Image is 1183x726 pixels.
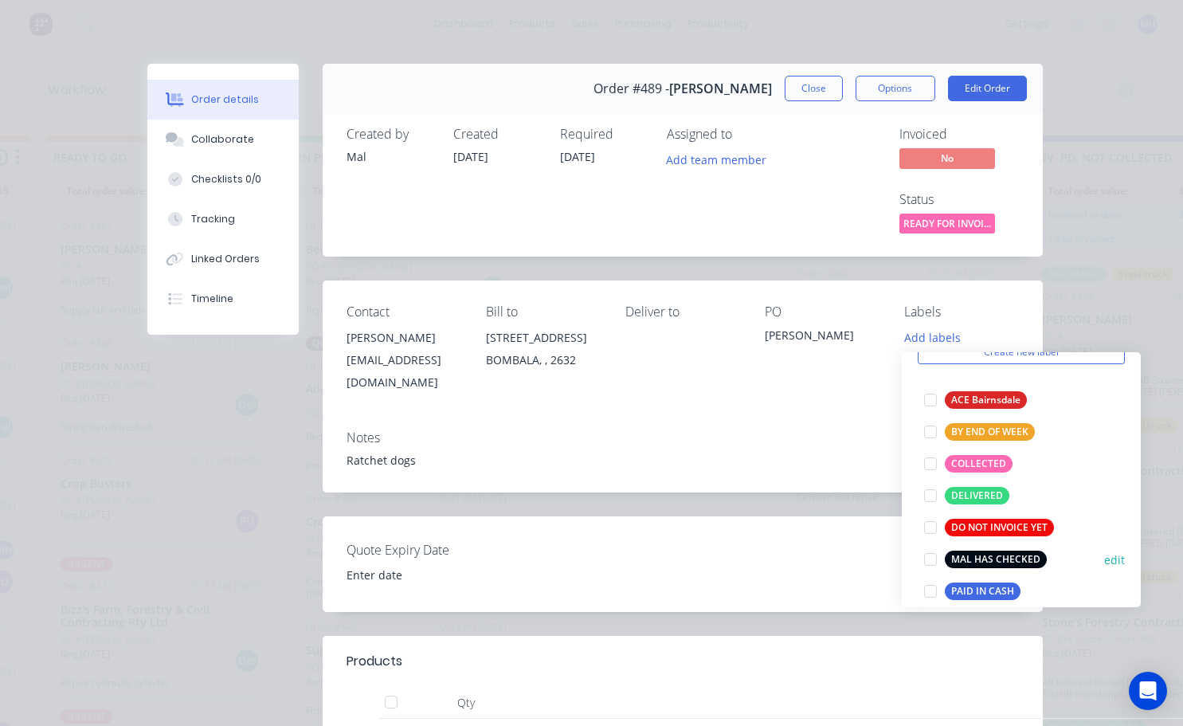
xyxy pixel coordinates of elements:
div: Invoiced [899,127,1019,142]
div: Checklists 0/0 [191,172,261,186]
button: Edit Order [948,76,1027,101]
button: Options [856,76,935,101]
div: DELIVERED [945,487,1009,504]
div: Linked Orders [191,252,260,266]
button: Timeline [147,279,299,319]
button: Add team member [667,148,775,170]
button: Collaborate [147,120,299,159]
div: Mal [347,148,434,165]
span: [DATE] [453,149,488,164]
button: Checklists 0/0 [147,159,299,199]
button: Linked Orders [147,239,299,279]
label: Quote Expiry Date [347,540,546,559]
button: Create new label [918,340,1125,364]
button: MAL HAS CHECKED [918,548,1053,571]
div: Collaborate [191,132,254,147]
input: Enter date [335,563,534,587]
button: Add team member [657,148,774,170]
div: ACE Bairnsdale [945,391,1027,409]
div: Open Intercom Messenger [1129,672,1167,710]
div: DO NOT INVOICE YET [945,519,1054,536]
div: [PERSON_NAME] [765,327,879,349]
button: BY END OF WEEK [918,421,1041,443]
div: Status [899,192,1019,207]
div: Deliver to [625,304,739,320]
span: [DATE] [560,149,595,164]
button: PAID IN CASH [918,580,1027,602]
div: Ratchet dogs [347,452,1019,469]
span: READY FOR INVOI... [899,214,995,233]
div: [STREET_ADDRESS] [486,327,600,349]
div: BOMBALA, , 2632 [486,349,600,371]
button: ACE Bairnsdale [918,389,1033,411]
div: Tracking [191,212,235,226]
div: Order details [191,92,259,107]
div: Required [560,127,648,142]
div: Timeline [191,292,233,306]
button: DO NOT INVOICE YET [918,516,1060,539]
div: Qty [418,687,514,719]
div: [EMAIL_ADDRESS][DOMAIN_NAME] [347,349,460,394]
div: Created by [347,127,434,142]
button: Add labels [895,327,969,348]
button: Order details [147,80,299,120]
div: [PERSON_NAME][EMAIL_ADDRESS][DOMAIN_NAME] [347,327,460,394]
div: Assigned to [667,127,826,142]
div: Contact [347,304,460,320]
div: BY END OF WEEK [945,423,1035,441]
button: COLLECTED [918,453,1019,475]
button: Close [785,76,843,101]
button: edit [1104,551,1125,568]
div: [PERSON_NAME] [347,327,460,349]
div: COLLECTED [945,455,1013,473]
span: No [899,148,995,168]
div: Created [453,127,541,142]
span: [PERSON_NAME] [669,81,772,96]
div: [STREET_ADDRESS]BOMBALA, , 2632 [486,327,600,378]
div: PO [765,304,879,320]
button: Tracking [147,199,299,239]
button: DELIVERED [918,485,1016,507]
button: READY FOR INVOI... [899,214,995,237]
div: Products [347,652,402,671]
div: MAL HAS CHECKED [945,551,1047,568]
div: Notes [347,430,1019,445]
div: Bill to [486,304,600,320]
span: Order #489 - [593,81,669,96]
div: PAID IN CASH [945,583,1020,600]
div: Labels [904,304,1018,320]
